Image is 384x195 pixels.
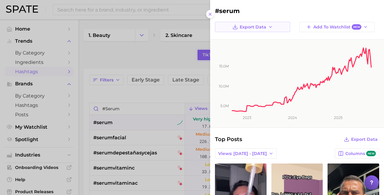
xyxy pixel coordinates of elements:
[345,151,376,157] span: Columns
[240,25,266,30] span: Export Data
[243,115,251,120] tspan: 2023
[299,22,375,32] button: Add to WatchlistNew
[215,148,277,159] button: Views: [DATE] - [DATE]
[288,115,297,120] tspan: 2024
[313,24,361,30] span: Add to Watchlist
[218,151,267,156] span: Views: [DATE] - [DATE]
[351,137,378,142] span: Export Data
[215,135,242,144] span: Top Posts
[342,135,379,144] button: Export Data
[335,148,379,159] button: Columnsnew
[219,84,229,88] tspan: 10.0m
[366,151,376,157] span: new
[219,64,229,68] tspan: 15.0m
[352,24,361,30] span: New
[215,7,379,15] h2: #serum
[334,115,343,120] tspan: 2025
[220,104,229,108] tspan: 5.0m
[215,22,290,32] button: Export Data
